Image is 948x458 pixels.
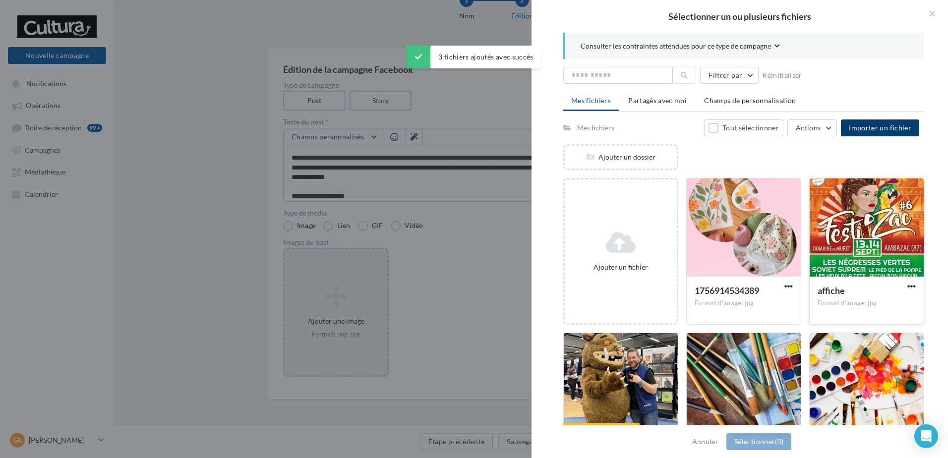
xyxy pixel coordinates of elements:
[688,436,722,448] button: Annuler
[818,299,916,308] div: Format d'image: jpg
[628,96,687,105] span: Partagés avec moi
[569,262,673,272] div: Ajouter un fichier
[849,123,911,132] span: Importer un fichier
[818,285,845,296] span: affiche
[704,96,796,105] span: Champs de personnalisation
[577,123,614,133] div: Mes fichiers
[914,424,938,448] div: Open Intercom Messenger
[726,433,791,450] button: Sélectionner(0)
[581,41,780,53] button: Consulter les contraintes attendues pour ce type de campagne
[407,46,541,68] div: 3 fichiers ajoutés avec succès
[571,96,611,105] span: Mes fichiers
[695,285,759,296] span: 1756914534389
[581,41,771,51] span: Consulter les contraintes attendues pour ce type de campagne
[565,152,677,162] div: Ajouter un dossier
[547,12,932,21] h2: Sélectionner un ou plusieurs fichiers
[700,67,759,84] button: Filtrer par
[787,119,837,136] button: Actions
[695,299,793,308] div: Format d'image: jpg
[759,69,806,81] button: Réinitialiser
[796,123,821,132] span: Actions
[563,423,640,434] div: Particularité
[841,119,919,136] button: Importer un fichier
[775,437,783,446] span: (0)
[704,119,783,136] button: Tout sélectionner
